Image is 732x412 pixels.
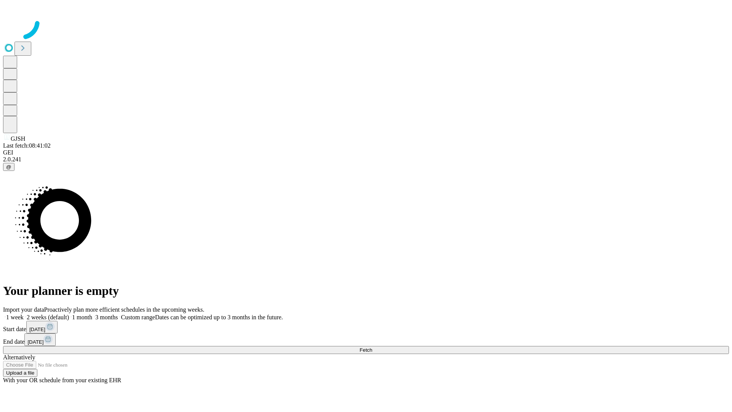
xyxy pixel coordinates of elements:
[3,142,51,149] span: Last fetch: 08:41:02
[24,333,56,346] button: [DATE]
[72,314,92,320] span: 1 month
[3,321,729,333] div: Start date
[95,314,118,320] span: 3 months
[6,164,11,170] span: @
[155,314,283,320] span: Dates can be optimized up to 3 months in the future.
[3,346,729,354] button: Fetch
[26,321,58,333] button: [DATE]
[360,347,372,353] span: Fetch
[6,314,24,320] span: 1 week
[3,333,729,346] div: End date
[3,306,44,313] span: Import your data
[121,314,155,320] span: Custom range
[3,284,729,298] h1: Your planner is empty
[27,314,69,320] span: 2 weeks (default)
[3,149,729,156] div: GEI
[11,135,25,142] span: GJSH
[27,339,43,345] span: [DATE]
[3,369,37,377] button: Upload a file
[3,354,35,360] span: Alternatively
[29,327,45,332] span: [DATE]
[3,377,121,383] span: With your OR schedule from your existing EHR
[3,163,14,171] button: @
[3,156,729,163] div: 2.0.241
[44,306,204,313] span: Proactively plan more efficient schedules in the upcoming weeks.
